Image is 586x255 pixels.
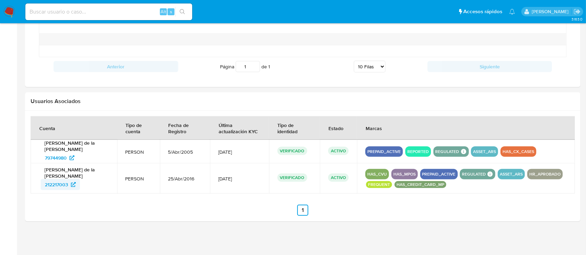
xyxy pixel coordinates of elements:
[509,9,515,15] a: Notificaciones
[571,16,583,22] span: 3.163.0
[161,8,166,15] span: Alt
[463,8,502,15] span: Accesos rápidos
[573,8,581,15] a: Salir
[25,7,192,16] input: Buscar usuario o caso...
[532,8,571,15] p: ezequiel.castrillon@mercadolibre.com
[175,7,189,17] button: search-icon
[170,8,172,15] span: s
[31,98,575,105] h2: Usuarios Asociados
